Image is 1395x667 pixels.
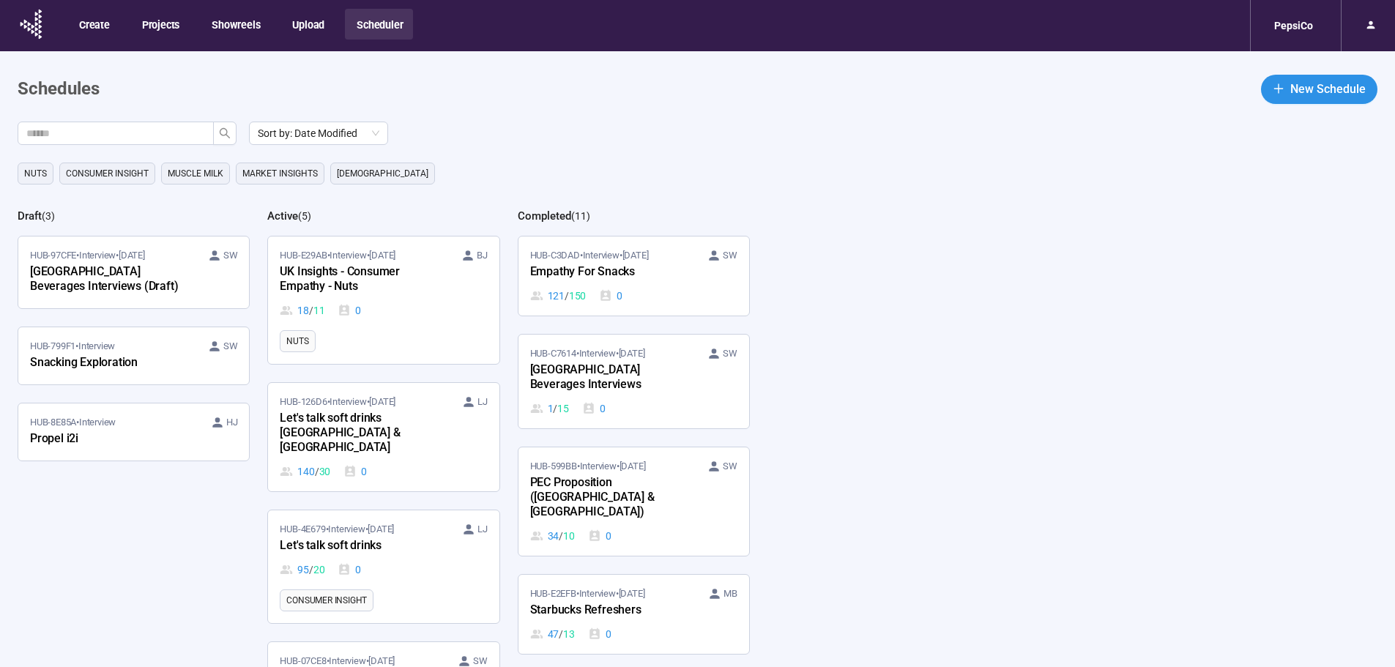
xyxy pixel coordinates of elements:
[280,248,395,263] span: HUB-E29AB • Interview •
[24,166,47,181] span: Nuts
[530,248,649,263] span: HUB-C3DAD • Interview •
[267,209,298,223] h2: Active
[622,250,649,261] time: [DATE]
[280,263,441,297] div: UK Insights - Consumer Empathy - Nuts
[258,122,379,144] span: Sort by: Date Modified
[723,248,737,263] span: SW
[226,415,238,430] span: HJ
[30,263,191,297] div: [GEOGRAPHIC_DATA] Beverages Interviews (Draft)
[723,459,737,474] span: SW
[30,248,145,263] span: HUB-97CFE • Interview •
[723,346,737,361] span: SW
[200,9,270,40] button: Showreels
[530,474,691,522] div: PEC Proposition ([GEOGRAPHIC_DATA] & [GEOGRAPHIC_DATA])
[477,395,488,409] span: LJ
[599,288,622,304] div: 0
[530,459,646,474] span: HUB-599BB • Interview •
[268,510,499,623] a: HUB-4E679•Interview•[DATE] LJLet's talk soft drinks95 / 200consumer insight
[313,302,325,318] span: 11
[309,562,313,578] span: /
[620,461,646,472] time: [DATE]
[1290,80,1366,98] span: New Schedule
[130,9,190,40] button: Projects
[1273,83,1284,94] span: plus
[582,400,606,417] div: 0
[242,166,318,181] span: market insights
[30,430,191,449] div: Propel i2i
[619,348,645,359] time: [DATE]
[345,9,413,40] button: Scheduler
[313,562,325,578] span: 20
[530,528,575,544] div: 34
[563,528,575,544] span: 10
[18,403,249,461] a: HUB-8E85A•Interview HJPropel i2i
[530,400,569,417] div: 1
[530,263,691,282] div: Empathy For Snacks
[67,9,120,40] button: Create
[119,250,145,261] time: [DATE]
[530,586,645,601] span: HUB-E2EFB • Interview •
[368,655,395,666] time: [DATE]
[286,334,308,349] span: Nuts
[280,463,330,480] div: 140
[286,593,367,608] span: consumer insight
[530,601,691,620] div: Starbucks Refreshers
[18,327,249,384] a: HUB-799F1•Interview SWSnacking Exploration
[338,302,361,318] div: 0
[18,209,42,223] h2: Draft
[315,463,319,480] span: /
[219,127,231,139] span: search
[571,210,590,222] span: ( 11 )
[518,575,749,654] a: HUB-E2EFB•Interview•[DATE] MBStarbucks Refreshers47 / 130
[18,236,249,308] a: HUB-97CFE•Interview•[DATE] SW[GEOGRAPHIC_DATA] Beverages Interviews (Draft)
[518,447,749,556] a: HUB-599BB•Interview•[DATE] SWPEC Proposition ([GEOGRAPHIC_DATA] & [GEOGRAPHIC_DATA])34 / 100
[518,335,749,428] a: HUB-C7614•Interview•[DATE] SW[GEOGRAPHIC_DATA] Beverages Interviews1 / 150
[559,528,563,544] span: /
[588,528,611,544] div: 0
[280,9,335,40] button: Upload
[518,236,749,316] a: HUB-C3DAD•Interview•[DATE] SWEmpathy For Snacks121 / 1500
[223,339,238,354] span: SW
[280,562,324,578] div: 95
[723,586,737,601] span: MB
[343,463,367,480] div: 0
[1265,12,1322,40] div: PepsiCo
[280,522,394,537] span: HUB-4E679 • Interview •
[30,339,115,354] span: HUB-799F1 • Interview
[553,400,557,417] span: /
[280,409,441,458] div: Let's talk soft drinks [GEOGRAPHIC_DATA] & [GEOGRAPHIC_DATA]
[66,166,149,181] span: consumer insight
[369,250,395,261] time: [DATE]
[557,400,569,417] span: 15
[168,166,223,181] span: Muscle Milk
[477,248,488,263] span: BJ
[619,588,645,599] time: [DATE]
[223,248,238,263] span: SW
[319,463,331,480] span: 30
[280,395,395,409] span: HUB-126D6 • Interview •
[588,626,611,642] div: 0
[368,523,394,534] time: [DATE]
[559,626,563,642] span: /
[18,75,100,103] h1: Schedules
[565,288,569,304] span: /
[42,210,55,222] span: ( 3 )
[563,626,575,642] span: 13
[530,626,575,642] div: 47
[518,209,571,223] h2: Completed
[477,522,488,537] span: LJ
[338,562,361,578] div: 0
[530,346,645,361] span: HUB-C7614 • Interview •
[569,288,586,304] span: 150
[30,354,191,373] div: Snacking Exploration
[298,210,311,222] span: ( 5 )
[280,537,441,556] div: Let's talk soft drinks
[309,302,313,318] span: /
[268,383,499,491] a: HUB-126D6•Interview•[DATE] LJLet's talk soft drinks [GEOGRAPHIC_DATA] & [GEOGRAPHIC_DATA]140 / 300
[280,302,324,318] div: 18
[369,396,395,407] time: [DATE]
[530,288,587,304] div: 121
[213,122,237,145] button: search
[268,236,499,364] a: HUB-E29AB•Interview•[DATE] BJUK Insights - Consumer Empathy - Nuts18 / 110Nuts
[530,361,691,395] div: [GEOGRAPHIC_DATA] Beverages Interviews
